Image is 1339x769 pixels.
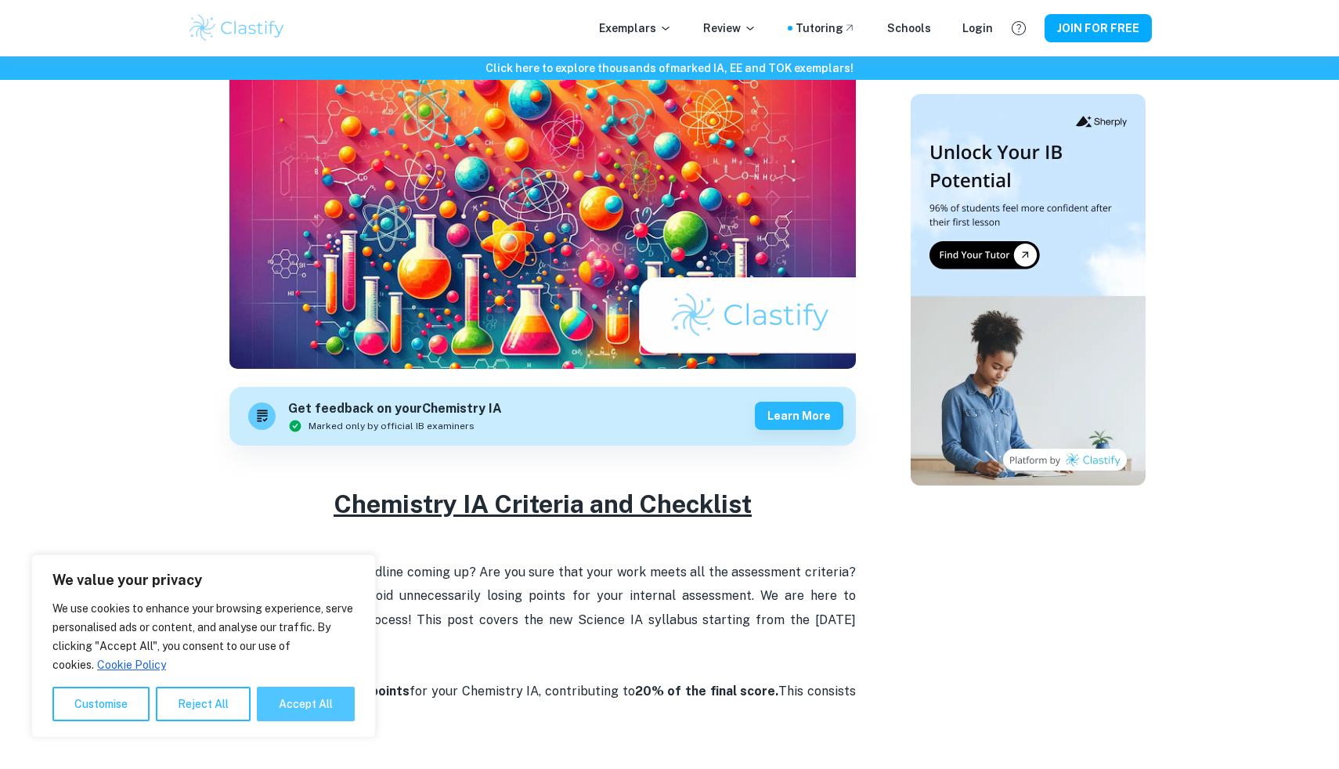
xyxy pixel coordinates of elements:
p: Review [703,20,756,37]
a: Tutoring [796,20,856,37]
img: Chemistry IA Criteria and Checklist [2025 updated] cover image [229,56,856,369]
p: We use cookies to enhance your browsing experience, serve personalised ads or content, and analys... [52,599,355,674]
img: Clastify logo [187,13,287,44]
button: Learn more [755,402,843,430]
a: Get feedback on yourChemistry IAMarked only by official IB examinersLearn more [229,387,856,446]
h6: Get feedback on your Chemistry IA [288,399,502,419]
p: Exemplars [599,20,672,37]
h6: Click here to explore thousands of marked IA, EE and TOK exemplars ! [3,60,1336,77]
u: Chemistry IA Criteria and Checklist [334,489,752,518]
div: We value your privacy [31,554,376,738]
a: Cookie Policy [96,658,167,672]
strong: 24 points [351,684,410,699]
span: Is your Chemistry IA deadline coming up? Are you sure that your work meets all the assessment cri... [229,565,859,651]
span: Marked only by official IB examiners [309,419,475,433]
button: Customise [52,687,150,721]
button: JOIN FOR FREE [1045,14,1152,42]
a: Login [962,20,993,37]
img: Thumbnail [911,94,1146,486]
p: You can obtain up to for your Chemistry IA, contributing to This consists of the following criteria: [229,561,856,751]
button: Reject All [156,687,251,721]
p: We value your privacy [52,571,355,590]
strong: 20% of the final score. [635,684,779,699]
button: Accept All [257,687,355,721]
button: Help and Feedback [1005,15,1032,42]
a: Schools [887,20,931,37]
